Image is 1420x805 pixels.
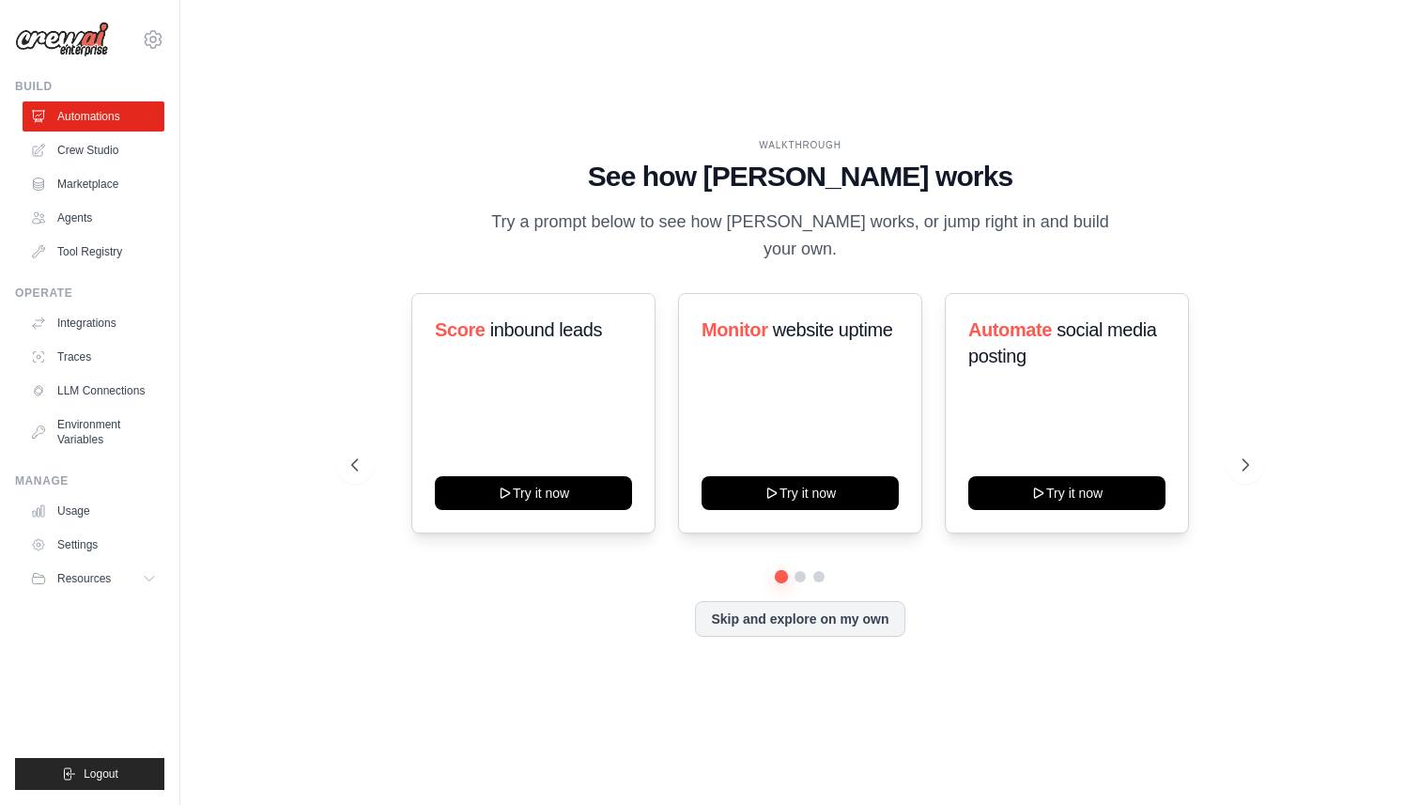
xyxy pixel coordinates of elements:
span: website uptime [773,319,893,340]
a: Automations [23,101,164,132]
a: Settings [23,530,164,560]
button: Skip and explore on my own [695,601,904,637]
a: Crew Studio [23,135,164,165]
button: Try it now [968,476,1165,510]
span: Score [435,319,486,340]
span: Logout [84,766,118,782]
a: LLM Connections [23,376,164,406]
p: Try a prompt below to see how [PERSON_NAME] works, or jump right in and build your own. [485,209,1116,264]
div: Operate [15,286,164,301]
span: Automate [968,319,1052,340]
a: Tool Registry [23,237,164,267]
a: Integrations [23,308,164,338]
button: Resources [23,564,164,594]
a: Marketplace [23,169,164,199]
span: social media posting [968,319,1157,366]
button: Try it now [435,476,632,510]
a: Agents [23,203,164,233]
a: Traces [23,342,164,372]
span: inbound leads [489,319,601,340]
button: Logout [15,758,164,790]
h1: See how [PERSON_NAME] works [351,160,1250,194]
div: Build [15,79,164,94]
a: Usage [23,496,164,526]
img: Logo [15,22,109,57]
a: Environment Variables [23,410,164,455]
div: Manage [15,473,164,488]
span: Resources [57,571,111,586]
button: Try it now [702,476,899,510]
div: WALKTHROUGH [351,138,1250,152]
span: Monitor [702,319,768,340]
